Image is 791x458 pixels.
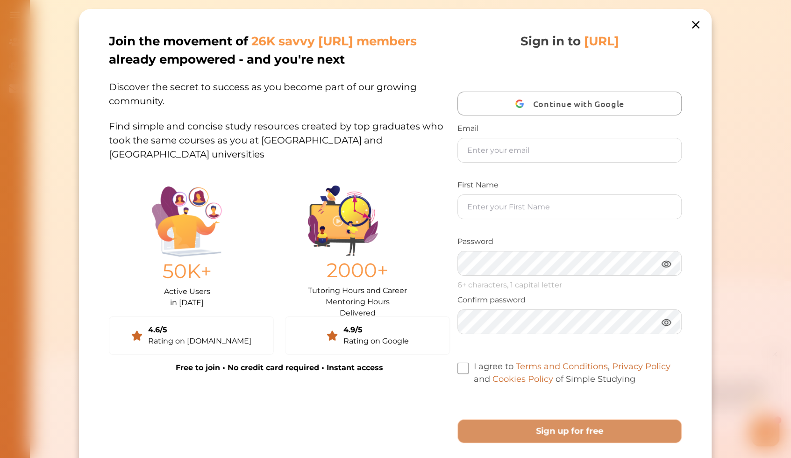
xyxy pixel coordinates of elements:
p: 2000+ [308,256,407,285]
p: Join the movement of already empowered - and you're next [109,32,448,69]
p: First Name [457,179,682,191]
span: 26K savvy [URL] members [251,34,417,49]
p: Sign in to [520,32,619,50]
div: Rating on Google [343,336,409,347]
label: I agree to , and of Simple Studying [457,360,682,386]
a: Cookies Policy [492,374,553,384]
img: Group%201403.ccdcecb8.png [308,186,378,256]
p: 6+ characters, 1 capital letter [457,279,682,291]
p: Email [457,123,682,134]
input: Enter your First Name [458,195,681,219]
img: Illustration.25158f3c.png [152,186,222,257]
p: Confirm password [457,294,682,306]
i: 1 [207,69,214,77]
button: Sign up for free [457,419,682,443]
p: Active Users in [DATE] [152,286,222,308]
span: [URL] [584,34,619,49]
p: Discover the secret to success as you become part of our growing community. [109,69,450,108]
a: 4.6/5Rating on [DOMAIN_NAME] [109,316,274,355]
div: 4.9/5 [343,324,409,336]
p: 50K+ [152,257,222,286]
span: Continue with Google [533,93,629,114]
a: Privacy Policy [612,361,670,372]
p: Free to join • No credit card required • Instant access [109,362,450,373]
p: Find simple and concise study resources created by top graduates who took the same courses as you... [109,108,450,161]
div: 4.6/5 [148,324,251,336]
img: Nini [82,9,100,27]
input: Enter your email [458,138,681,162]
a: 4.9/5Rating on Google [285,316,450,355]
a: Terms and Conditions [516,361,608,372]
p: Tutoring Hours and Career Mentoring Hours Delivered [308,285,407,309]
p: Password [457,236,682,247]
p: Hey there If you have any questions, I'm here to help! Just text back 'Hi' and choose from the fo... [82,32,206,59]
img: eye.3286bcf0.webp [661,258,672,270]
span: 👋 [112,32,120,41]
img: eye.3286bcf0.webp [661,316,672,328]
button: Continue with Google [457,92,682,115]
div: Rating on [DOMAIN_NAME] [148,336,251,347]
div: Nini [105,15,116,25]
span: 🌟 [186,50,195,59]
